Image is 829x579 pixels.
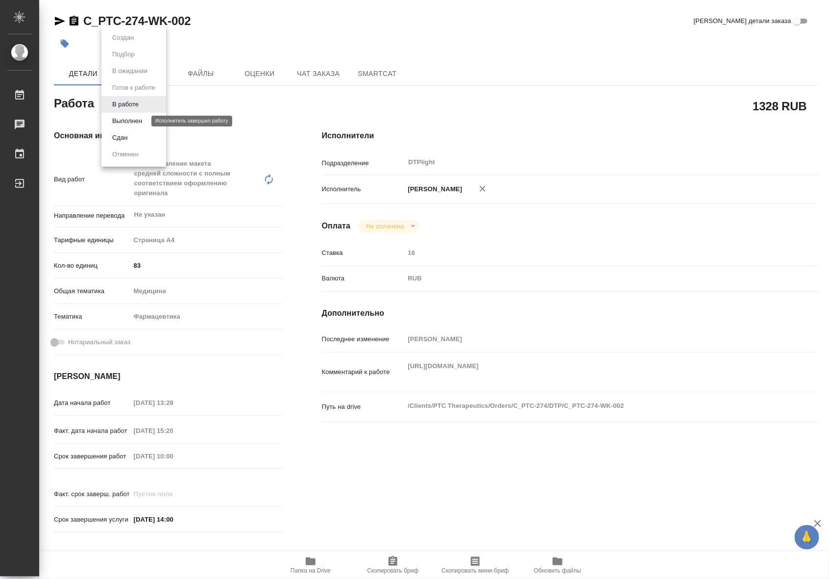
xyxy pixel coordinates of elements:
button: Сдан [109,132,130,143]
button: Подбор [109,49,138,60]
button: В ожидании [109,66,150,76]
button: Отменен [109,149,142,160]
button: Готов к работе [109,82,158,93]
button: В работе [109,99,142,110]
button: Выполнен [109,116,145,126]
button: Создан [109,32,137,43]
